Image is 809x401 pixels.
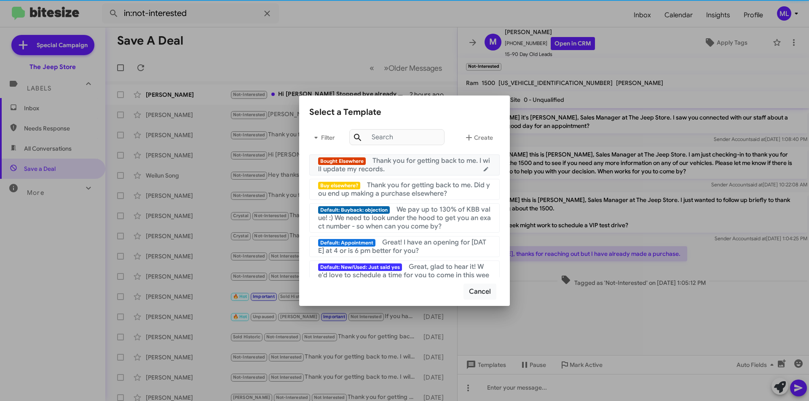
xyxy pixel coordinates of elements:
[464,130,493,145] span: Create
[318,182,360,189] span: Buy elsewhere?
[309,130,336,145] span: Filter
[318,206,390,214] span: Default: Buyback: objection
[349,129,445,145] input: Search
[318,263,402,271] span: Default: New/Used: Just said yes
[463,284,496,300] button: Cancel
[318,239,375,247] span: Default: Appointment
[309,127,336,148] button: Filter
[318,181,490,198] span: Thank you for getting back to me. Did you end up making a purchase elsewhere?
[318,205,491,231] span: We pay up to 130% of KBB value! :) We need to look under the hood to get you an exact number - so...
[318,157,490,173] span: Thank you for getting back to me. I will update my records.
[318,238,486,255] span: Great! I have an opening for [DATE] at 4 or is 6 pm better for you?
[318,157,366,165] span: Bought Elsewhere
[457,127,500,148] button: Create
[309,106,500,119] div: Select a Template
